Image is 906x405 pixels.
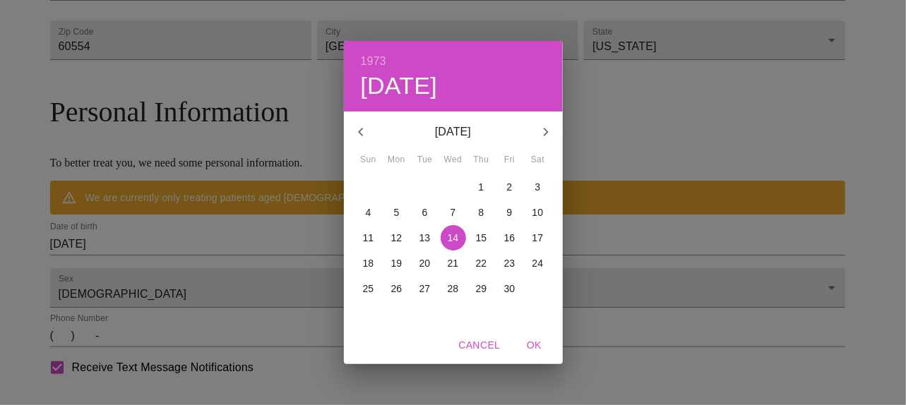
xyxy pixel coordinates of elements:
p: 16 [504,231,515,245]
p: 4 [366,205,371,219]
button: 19 [384,250,410,276]
p: 12 [391,231,403,245]
p: 19 [391,256,403,270]
p: 8 [479,205,484,219]
p: 11 [363,231,374,245]
button: 30 [497,276,523,301]
button: 8 [469,200,494,225]
p: 1 [479,180,484,194]
button: 24 [525,250,551,276]
button: [DATE] [361,71,438,101]
p: 3 [535,180,541,194]
button: 5 [384,200,410,225]
p: 23 [504,256,515,270]
span: Mon [384,153,410,167]
p: 20 [419,256,431,270]
p: 2 [507,180,513,194]
p: [DATE] [378,123,529,140]
p: 13 [419,231,431,245]
p: 27 [419,282,431,296]
p: 22 [476,256,487,270]
button: OK [512,332,557,358]
span: Sun [356,153,381,167]
button: 18 [356,250,381,276]
button: 7 [441,200,466,225]
button: 23 [497,250,523,276]
span: OK [518,337,552,354]
p: 15 [476,231,487,245]
button: 17 [525,225,551,250]
p: 18 [363,256,374,270]
button: 10 [525,200,551,225]
p: 10 [532,205,544,219]
p: 25 [363,282,374,296]
p: 17 [532,231,544,245]
span: Thu [469,153,494,167]
button: 22 [469,250,494,276]
button: 3 [525,174,551,200]
button: 25 [356,276,381,301]
span: Wed [441,153,466,167]
span: Fri [497,153,523,167]
button: 13 [412,225,438,250]
p: 5 [394,205,400,219]
button: 9 [497,200,523,225]
button: 14 [441,225,466,250]
p: 30 [504,282,515,296]
button: 16 [497,225,523,250]
button: 28 [441,276,466,301]
p: 9 [507,205,513,219]
button: 12 [384,225,410,250]
button: Cancel [453,332,506,358]
p: 28 [448,282,459,296]
button: 6 [412,200,438,225]
button: 4 [356,200,381,225]
p: 29 [476,282,487,296]
p: 21 [448,256,459,270]
button: 1 [469,174,494,200]
button: 15 [469,225,494,250]
span: Cancel [458,337,500,354]
p: 6 [422,205,428,219]
span: Sat [525,153,551,167]
p: 14 [448,231,459,245]
button: 20 [412,250,438,276]
button: 11 [356,225,381,250]
button: 29 [469,276,494,301]
span: Tue [412,153,438,167]
button: 21 [441,250,466,276]
p: 24 [532,256,544,270]
button: 27 [412,276,438,301]
p: 7 [451,205,456,219]
button: 1973 [361,52,386,71]
p: 26 [391,282,403,296]
button: 26 [384,276,410,301]
button: 2 [497,174,523,200]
